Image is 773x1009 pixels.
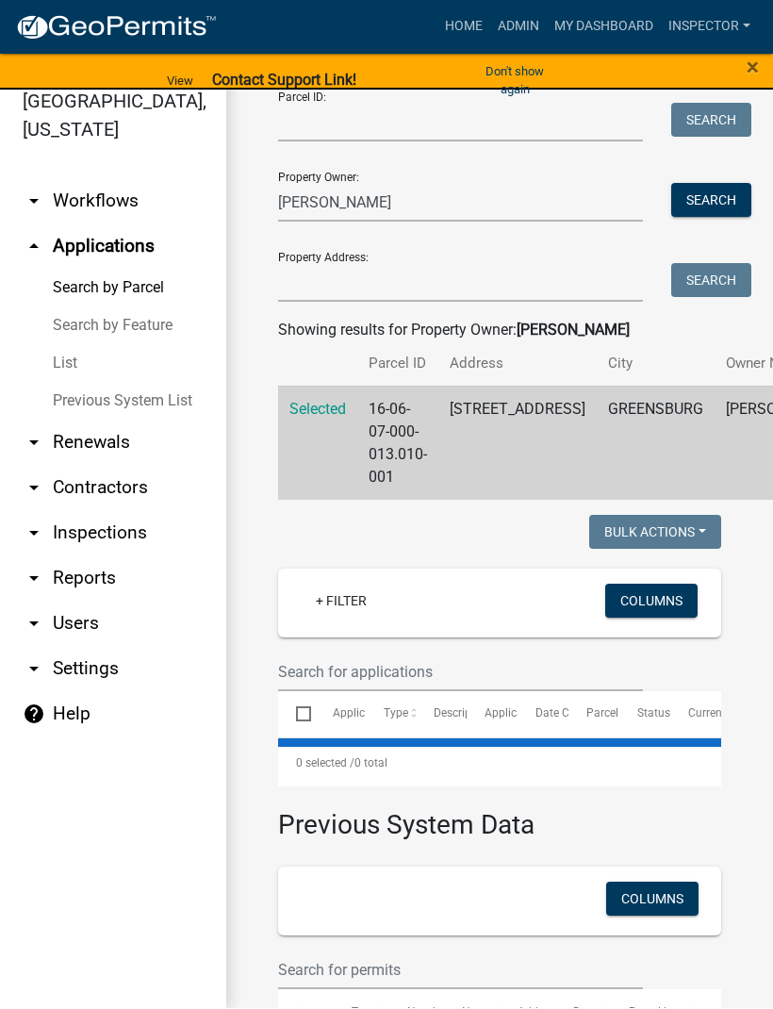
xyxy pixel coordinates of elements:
a: View [159,66,201,97]
span: Parcel ID [586,707,632,720]
i: arrow_drop_up [23,236,45,258]
button: Columns [605,585,698,619]
i: arrow_drop_down [23,568,45,590]
a: My Dashboard [547,9,661,45]
datatable-header-cell: Description [416,692,467,737]
td: [STREET_ADDRESS] [438,387,597,501]
datatable-header-cell: Parcel ID [568,692,619,737]
button: Bulk Actions [589,516,721,550]
span: Application Number [333,707,436,720]
i: arrow_drop_down [23,432,45,455]
datatable-header-cell: Applicant [467,692,518,737]
span: × [747,55,759,81]
td: 16-06-07-000-013.010-001 [357,387,438,501]
td: GREENSBURG [597,387,715,501]
datatable-header-cell: Application Number [314,692,365,737]
input: Search for applications [278,653,643,692]
datatable-header-cell: Select [278,692,314,737]
span: Applicant [485,707,534,720]
button: Columns [606,883,699,917]
span: Current Activity [688,707,766,720]
input: Search for permits [278,951,643,990]
strong: [PERSON_NAME] [517,322,630,339]
span: Status [637,707,670,720]
a: + Filter [301,585,382,619]
datatable-header-cell: Current Activity [670,692,721,737]
i: arrow_drop_down [23,613,45,636]
datatable-header-cell: Status [619,692,670,737]
button: Search [671,184,751,218]
a: Home [437,9,490,45]
span: 0 selected / [296,757,354,770]
div: Showing results for Property Owner: [278,320,721,342]
i: help [23,703,45,726]
i: arrow_drop_down [23,190,45,213]
h3: Previous System Data [278,787,721,846]
span: Date Created [535,707,601,720]
th: Parcel ID [357,342,438,387]
i: arrow_drop_down [23,477,45,500]
div: 0 total [278,740,721,787]
datatable-header-cell: Type [365,692,416,737]
th: City [597,342,715,387]
strong: Contact Support Link! [212,72,356,90]
span: Description [434,707,491,720]
th: Address [438,342,597,387]
span: Type [384,707,408,720]
button: Don't show again [465,57,566,106]
a: Selected [289,401,346,419]
button: Close [747,57,759,79]
button: Search [671,264,751,298]
a: Inspector [661,9,758,45]
button: Search [671,104,751,138]
i: arrow_drop_down [23,658,45,681]
a: Admin [490,9,547,45]
datatable-header-cell: Date Created [518,692,568,737]
i: arrow_drop_down [23,522,45,545]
